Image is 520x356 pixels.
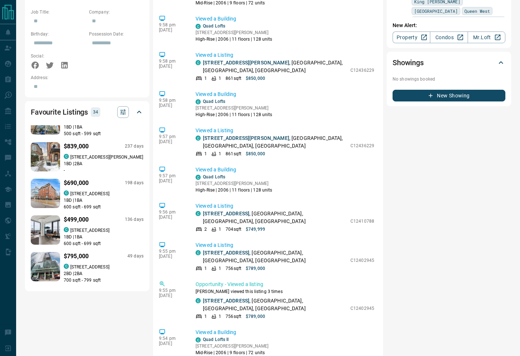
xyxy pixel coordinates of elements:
[64,179,89,188] p: $690,000
[203,210,347,225] p: , [GEOGRAPHIC_DATA], [GEOGRAPHIC_DATA], [GEOGRAPHIC_DATA]
[196,105,272,111] p: [STREET_ADDRESS][PERSON_NAME]
[159,341,185,346] p: [DATE]
[196,187,272,193] p: High-Rise | 2006 | 11 floors | 128 units
[246,226,265,233] p: $749,999
[196,298,201,303] div: condos.ca
[159,215,185,220] p: [DATE]
[393,22,505,29] p: New Alert:
[70,264,109,270] p: [STREET_ADDRESS]
[196,211,201,216] div: condos.ca
[226,226,241,233] p: 704 sqft
[196,202,374,210] p: Viewed a Listing
[64,277,144,283] p: 700 sqft - 799 sqft
[31,74,144,81] p: Address:
[64,130,144,137] p: 500 sqft - 599 sqft
[226,265,241,272] p: 756 sqft
[64,204,144,210] p: 600 sqft - 699 sqft
[414,17,503,24] span: [DEMOGRAPHIC_DATA][GEOGRAPHIC_DATA]
[203,59,347,74] p: , [GEOGRAPHIC_DATA], [GEOGRAPHIC_DATA], [GEOGRAPHIC_DATA]
[26,252,65,281] img: Favourited listing
[64,240,144,247] p: 600 sqft - 699 sqft
[196,343,268,349] p: [STREET_ADDRESS][PERSON_NAME]
[196,166,374,174] p: Viewed a Building
[31,103,144,121] div: Favourite Listings34
[64,264,69,269] div: condos.ca
[31,251,144,283] a: Favourited listing$795,00049 dayscondos.ca[STREET_ADDRESS]2BD |2BA700 sqft - 799 sqft
[64,197,144,204] p: 1 BD | 1 BA
[196,329,374,336] p: Viewed a Building
[226,151,241,157] p: 861 sqft
[203,60,289,66] a: [STREET_ADDRESS][PERSON_NAME]
[23,179,68,208] img: Favourited listing
[393,54,505,71] div: Showings
[203,298,249,304] a: [STREET_ADDRESS]
[64,234,144,240] p: 1 BD | 1 BA
[159,103,185,108] p: [DATE]
[393,31,430,43] a: Property
[159,293,185,298] p: [DATE]
[159,173,185,178] p: 9:57 pm
[246,75,265,82] p: $850,000
[31,53,85,59] p: Social:
[64,142,89,151] p: $839,000
[350,67,374,74] p: C12436229
[226,75,241,82] p: 861 sqft
[159,22,185,27] p: 9:58 pm
[31,177,144,210] a: Favourited listing$690,000198 dayscondos.ca[STREET_ADDRESS]1BD |1BA600 sqft - 699 sqft
[159,139,185,144] p: [DATE]
[204,75,207,82] p: 1
[159,249,185,254] p: 9:55 pm
[23,215,68,245] img: Favourited listing
[246,151,265,157] p: $850,000
[159,178,185,183] p: [DATE]
[196,281,374,288] p: Opportunity - Viewed a listing
[31,214,144,247] a: Favourited listing$499,000136 dayscondos.ca[STREET_ADDRESS]1BD |1BA600 sqft - 699 sqft
[159,209,185,215] p: 9:56 pm
[196,180,272,187] p: [STREET_ADDRESS][PERSON_NAME]
[70,227,109,234] p: [STREET_ADDRESS]
[64,160,144,167] p: 1 BD | 2 BA
[196,99,201,104] div: condos.ca
[196,51,374,59] p: Viewed a Listing
[196,15,374,23] p: Viewed a Building
[203,134,347,150] p: , [GEOGRAPHIC_DATA], [GEOGRAPHIC_DATA], [GEOGRAPHIC_DATA]
[159,288,185,293] p: 9:55 pm
[246,265,265,272] p: $789,000
[70,190,109,197] p: [STREET_ADDRESS]
[350,142,374,149] p: C12436229
[196,349,268,356] p: Mid-Rise | 2006 | 9 floors | 72 units
[159,134,185,139] p: 9:57 pm
[127,253,144,259] p: 49 days
[159,27,185,33] p: [DATE]
[468,31,505,43] a: Mr.Loft
[196,127,374,134] p: Viewed a Listing
[64,167,144,174] p: -
[196,36,272,42] p: High-Rise | 2006 | 11 floors | 128 units
[125,143,144,149] p: 237 days
[64,154,69,159] div: condos.ca
[350,257,374,264] p: C12402945
[196,250,201,255] div: condos.ca
[196,337,201,342] div: condos.ca
[196,24,201,29] div: condos.ca
[64,215,89,224] p: $499,000
[219,75,221,82] p: 1
[219,265,221,272] p: 1
[464,7,490,15] span: Queen West
[125,180,144,186] p: 198 days
[31,31,85,37] p: Birthday:
[350,218,374,225] p: C12410788
[203,174,225,179] a: Quad Lofts
[31,106,88,118] h2: Favourite Listings
[196,111,272,118] p: High-Rise | 2006 | 11 floors | 128 units
[64,252,89,261] p: $795,000
[196,90,374,98] p: Viewed a Building
[204,265,207,272] p: 1
[159,64,185,69] p: [DATE]
[203,99,225,104] a: Quad Lofts
[196,29,272,36] p: [STREET_ADDRESS][PERSON_NAME]
[196,288,374,295] p: [PERSON_NAME] viewed this listing 3 times
[203,249,347,264] p: , [GEOGRAPHIC_DATA], [GEOGRAPHIC_DATA], [GEOGRAPHIC_DATA]
[203,250,249,256] a: [STREET_ADDRESS]
[31,141,144,174] a: Favourited listing$839,000237 dayscondos.ca[STREET_ADDRESS][PERSON_NAME]1BD |2BA-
